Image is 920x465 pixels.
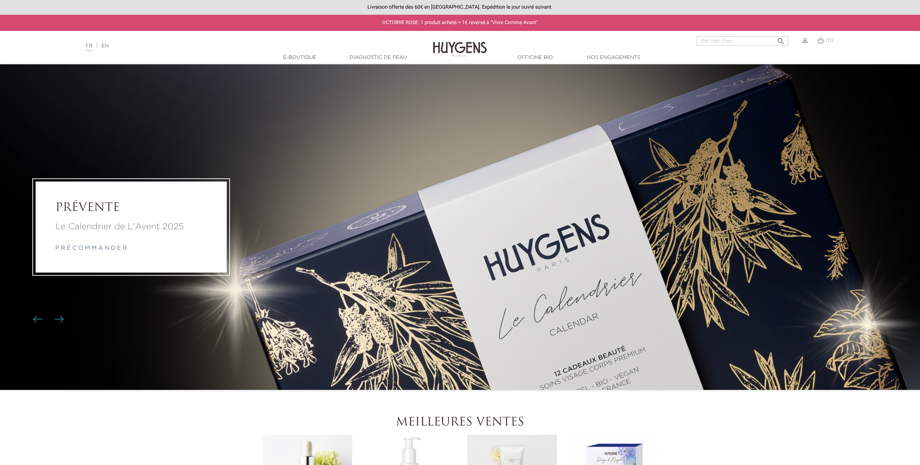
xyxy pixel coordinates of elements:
a: p r é c o m m a n d e r [55,246,127,252]
a: Le Calendrier de L'Avent 2025 [55,221,207,234]
div: Boutons du carrousel [36,314,59,325]
a: Nos engagements [578,54,649,61]
a: PRÉVENTE [55,201,207,215]
a: E-Boutique [264,54,336,61]
img: Huygens [433,30,487,58]
a: EN [101,43,109,49]
i:  [777,35,785,43]
div: | [82,42,378,50]
a: FR [86,43,92,51]
a: Officine Bio [499,54,571,61]
span: (0) [826,38,834,43]
a: Diagnostic de peau [342,54,414,61]
input: Rechercher [696,36,788,46]
button:  [774,34,787,44]
h2: Meilleures ventes [261,416,659,429]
